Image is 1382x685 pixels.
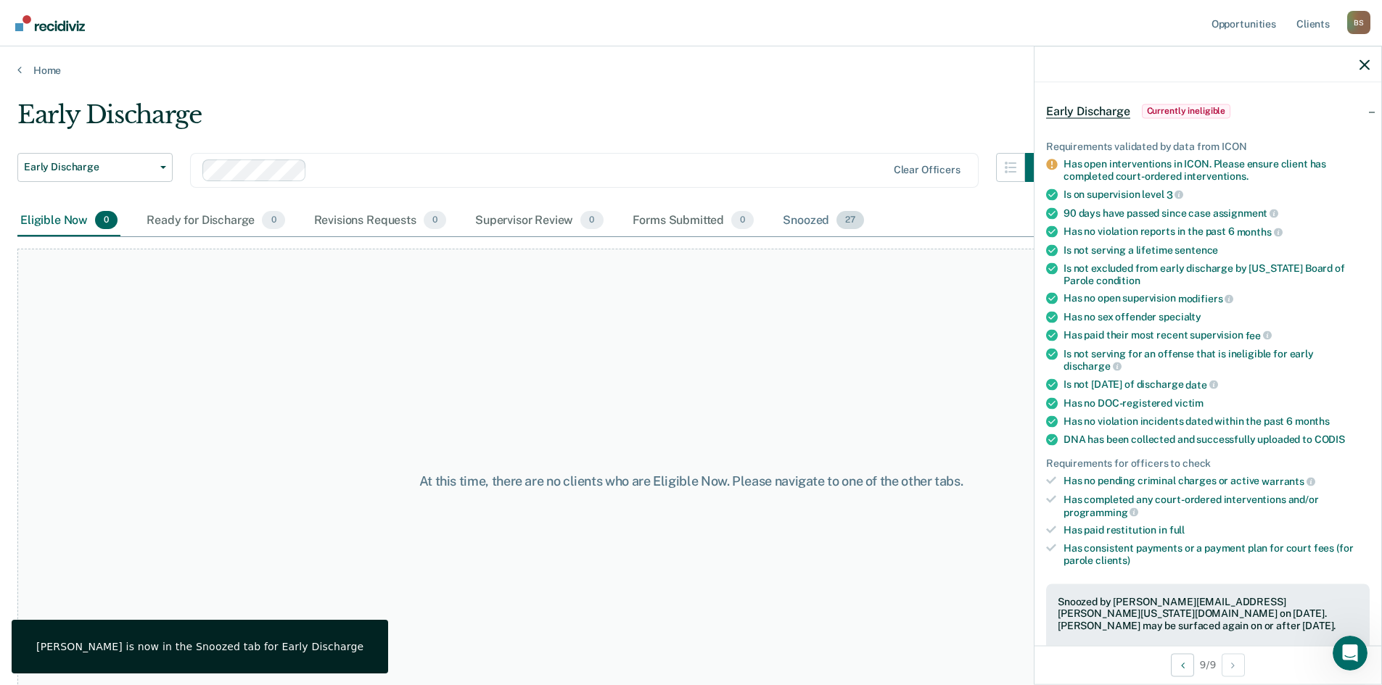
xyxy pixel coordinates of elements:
div: Snoozed [780,205,867,237]
div: Is not serving for an offense that is ineligible for early [1064,347,1370,372]
div: 90 days have passed since case [1064,207,1370,220]
span: sentence [1175,244,1218,255]
div: Forms Submitted [630,205,757,237]
span: 3 [1167,188,1184,200]
button: Previous Opportunity [1171,653,1194,676]
span: specialty [1159,310,1201,322]
span: months [1295,415,1330,426]
div: Has no violation incidents dated within the past 6 [1064,415,1370,427]
div: Requirements validated by data from ICON [1046,140,1370,152]
span: condition [1096,274,1140,286]
span: 0 [95,211,118,230]
div: [PERSON_NAME] is now in the Snoozed tab for Early Discharge [36,640,363,653]
span: 0 [424,211,446,230]
div: Snoozed by [PERSON_NAME][EMAIL_ADDRESS][PERSON_NAME][US_STATE][DOMAIN_NAME] on [DATE]. [PERSON_NA... [1058,595,1358,631]
span: modifiers [1178,293,1234,304]
div: Early DischargeCurrently ineligible [1035,88,1381,134]
span: 0 [580,211,603,230]
img: Recidiviz [15,15,85,31]
button: Profile dropdown button [1347,11,1370,34]
div: Has completed any court-ordered interventions and/or [1064,493,1370,518]
div: Requirements for officers to check [1046,457,1370,469]
div: DNA has been collected and successfully uploaded to [1064,433,1370,445]
div: B S [1347,11,1370,34]
span: clients) [1095,554,1130,565]
div: Early Discharge [17,100,1054,141]
div: 9 / 9 [1035,645,1381,684]
div: Revisions Requests [311,205,449,237]
div: Ready for Discharge [144,205,287,237]
div: Has no open supervision [1064,292,1370,305]
div: Is not [DATE] of discharge [1064,378,1370,391]
span: fee [1246,329,1272,341]
iframe: Intercom live chat [1333,636,1367,671]
span: date [1185,378,1217,390]
span: victim [1175,397,1204,408]
span: Early Discharge [24,161,155,173]
div: At this time, there are no clients who are Eligible Now. Please navigate to one of the other tabs. [355,473,1028,489]
span: 0 [262,211,284,230]
span: full [1169,524,1185,536]
div: Has no sex offender [1064,310,1370,323]
a: Home [17,64,1365,77]
div: Has no pending criminal charges or active [1064,475,1370,488]
span: Early Discharge [1046,104,1130,118]
span: assignment [1213,207,1278,219]
div: Is on supervision level [1064,188,1370,201]
span: warrants [1262,476,1315,487]
div: Eligible Now [17,205,120,237]
div: Has open interventions in ICON. Please ensure client has completed court-ordered interventions. [1064,158,1370,183]
span: months [1237,225,1283,237]
button: Next Opportunity [1222,653,1245,676]
div: Is not serving a lifetime [1064,244,1370,256]
div: Has consistent payments or a payment plan for court fees (for parole [1064,542,1370,567]
div: Not eligible reasons: FINES & FEES [1058,644,1358,656]
div: Is not excluded from early discharge by [US_STATE] Board of Parole [1064,262,1370,286]
div: Clear officers [894,164,961,176]
span: 27 [836,211,864,230]
span: programming [1064,506,1138,518]
span: CODIS [1315,433,1345,444]
span: Currently ineligible [1142,104,1231,118]
div: Has no violation reports in the past 6 [1064,225,1370,238]
div: Has no DOC-registered [1064,397,1370,409]
div: Supervisor Review [472,205,606,237]
div: Has paid restitution in [1064,524,1370,536]
span: 0 [731,211,754,230]
div: Has paid their most recent supervision [1064,328,1370,341]
span: discharge [1064,360,1122,372]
